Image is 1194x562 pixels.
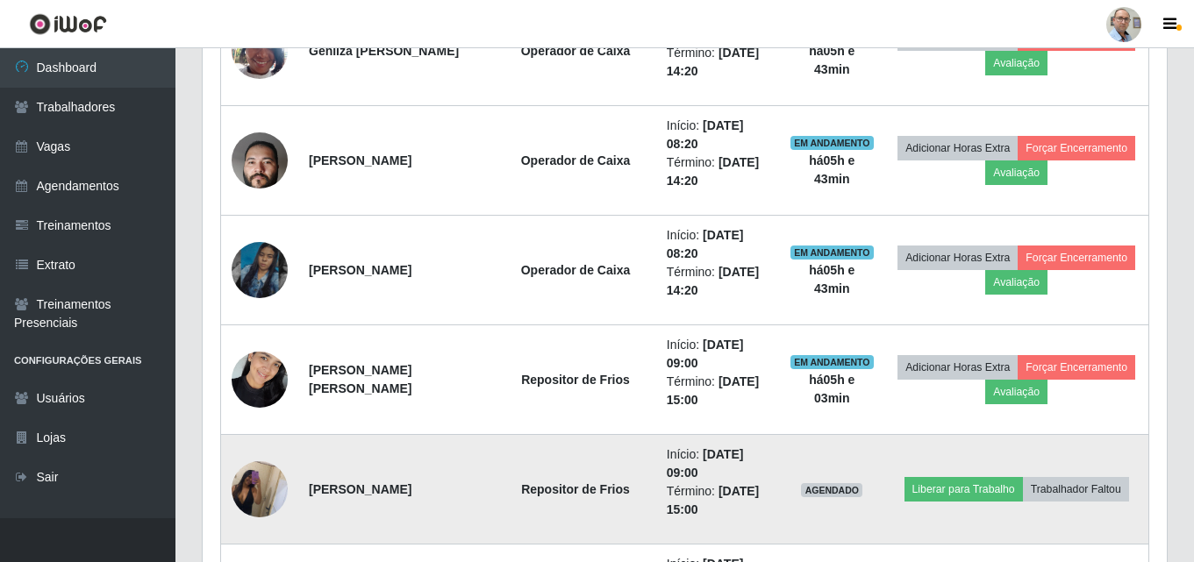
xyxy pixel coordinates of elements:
time: [DATE] 08:20 [667,228,744,260]
img: 1735231534658.jpeg [232,13,288,88]
button: Avaliação [985,51,1047,75]
img: 1750593066076.jpeg [232,98,288,223]
button: Adicionar Horas Extra [897,136,1018,160]
time: [DATE] 09:00 [667,447,744,480]
img: 1748993831406.jpeg [232,220,288,320]
span: EM ANDAMENTO [790,355,874,369]
li: Início: [667,336,769,373]
strong: Operador de Caixa [521,153,631,167]
strong: [PERSON_NAME] [309,153,411,167]
img: CoreUI Logo [29,13,107,35]
time: [DATE] 08:20 [667,118,744,151]
strong: [PERSON_NAME] [309,482,411,496]
button: Adicionar Horas Extra [897,245,1018,270]
strong: há 05 h e 43 min [809,263,854,295]
li: Término: [667,44,769,81]
button: Adicionar Horas Extra [897,355,1018,380]
li: Início: [667,445,769,482]
span: EM ANDAMENTO [790,245,874,260]
li: Início: [667,117,769,153]
img: 1750772322014.jpeg [232,452,288,526]
strong: Genilza [PERSON_NAME] [309,44,459,58]
button: Trabalhador Faltou [1023,477,1129,502]
span: AGENDADO [801,483,862,497]
li: Término: [667,373,769,409]
strong: Repositor de Frios [521,482,630,496]
strong: Operador de Caixa [521,263,631,277]
li: Término: [667,263,769,300]
span: EM ANDAMENTO [790,136,874,150]
strong: [PERSON_NAME] [PERSON_NAME] [309,363,411,395]
strong: há 05 h e 43 min [809,153,854,186]
button: Avaliação [985,380,1047,404]
button: Avaliação [985,160,1047,185]
button: Liberar para Trabalho [904,477,1023,502]
strong: [PERSON_NAME] [309,263,411,277]
img: 1736860936757.jpeg [232,342,288,416]
button: Forçar Encerramento [1018,355,1135,380]
strong: há 05 h e 03 min [809,373,854,405]
li: Término: [667,482,769,519]
strong: Operador de Caixa [521,44,631,58]
button: Forçar Encerramento [1018,136,1135,160]
strong: há 05 h e 43 min [809,44,854,76]
button: Forçar Encerramento [1018,245,1135,270]
li: Início: [667,226,769,263]
strong: Repositor de Frios [521,373,630,387]
li: Término: [667,153,769,190]
time: [DATE] 09:00 [667,338,744,370]
button: Avaliação [985,270,1047,295]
